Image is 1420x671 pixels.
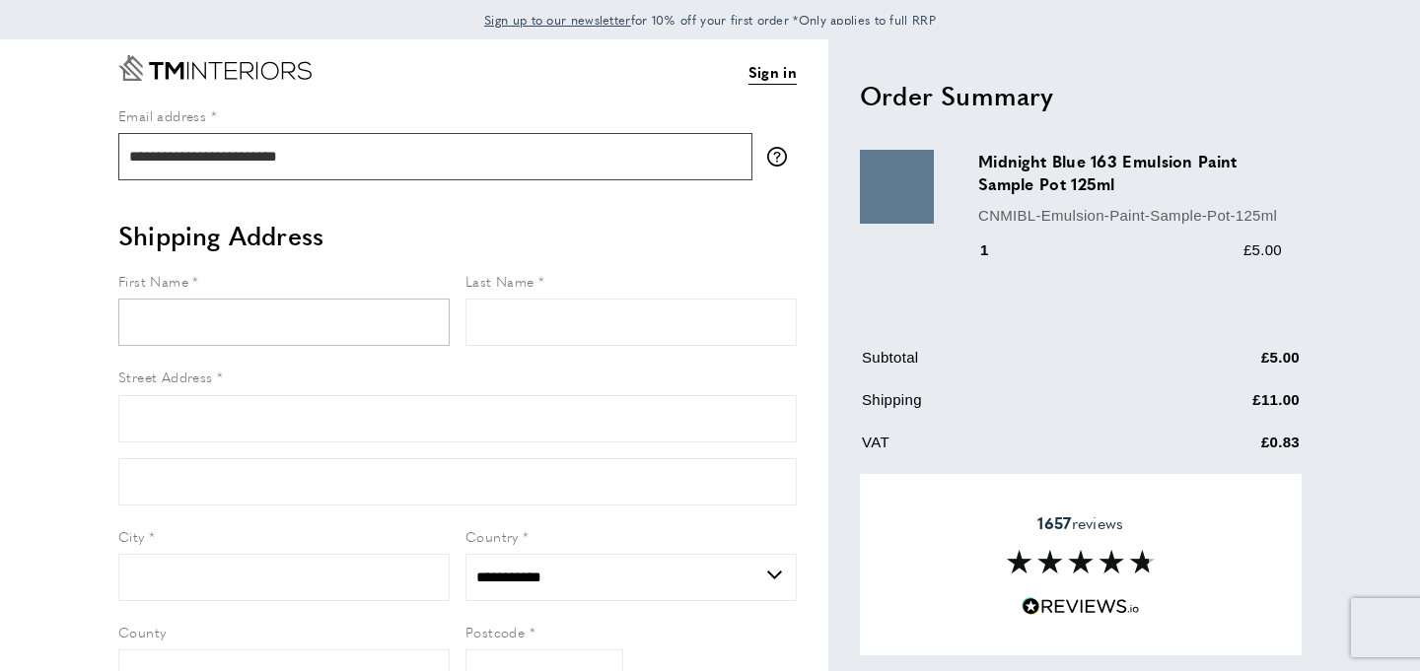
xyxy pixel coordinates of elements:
td: £0.83 [1145,431,1300,469]
span: Street Address [118,367,213,386]
td: £16.00 [1145,473,1300,515]
h2: Shipping Address [118,218,797,253]
span: £5.00 [1243,241,1282,258]
img: Reviews section [1007,550,1155,573]
span: Sign up to our newsletter [484,11,631,29]
a: Sign up to our newsletter [484,10,631,30]
td: Grand Total [862,473,1143,515]
span: Country [465,526,519,546]
span: First Name [118,271,188,291]
img: Reviews.io 5 stars [1022,597,1140,616]
a: Sign in [748,60,797,85]
span: reviews [1037,513,1123,533]
span: Email address [118,105,206,125]
td: VAT [862,431,1143,469]
strong: 1657 [1037,511,1071,534]
td: Shipping [862,388,1143,427]
td: £11.00 [1145,388,1300,427]
span: Last Name [465,271,534,291]
td: Subtotal [862,346,1143,384]
span: City [118,526,145,546]
button: More information [767,147,797,167]
span: County [118,622,166,641]
h2: Order Summary [860,78,1302,113]
span: Postcode [465,622,525,641]
a: Go to Home page [118,55,312,81]
img: Midnight Blue 163 Emulsion Paint Sample Pot 125ml [860,150,934,224]
span: for 10% off your first order *Only applies to full RRP [484,11,936,29]
td: £5.00 [1145,346,1300,384]
p: CNMIBL-Emulsion-Paint-Sample-Pot-125ml [978,204,1282,228]
h3: Midnight Blue 163 Emulsion Paint Sample Pot 125ml [978,150,1282,195]
div: 1 [978,238,1017,262]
